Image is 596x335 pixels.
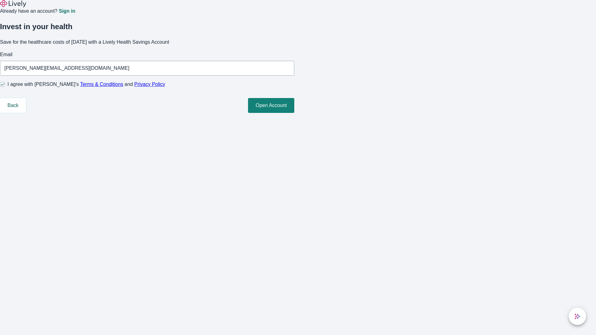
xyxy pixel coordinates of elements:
button: chat [569,308,586,325]
button: Open Account [248,98,294,113]
a: Sign in [59,9,75,14]
svg: Lively AI Assistant [574,313,580,319]
span: I agree with [PERSON_NAME]’s and [7,81,165,88]
a: Privacy Policy [134,82,165,87]
a: Terms & Conditions [80,82,123,87]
